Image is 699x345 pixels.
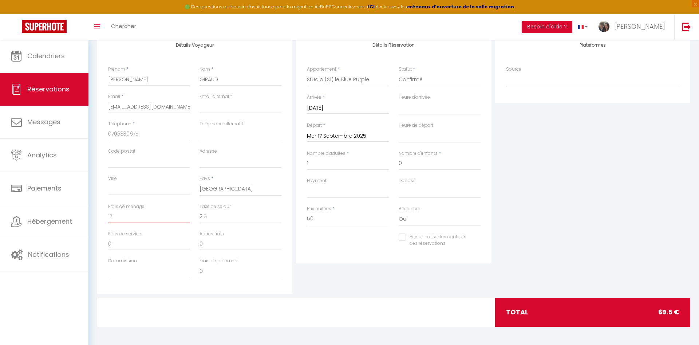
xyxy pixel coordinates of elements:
[108,43,281,48] h4: Détails Voyageur
[522,21,572,33] button: Besoin d'aide ?
[307,122,322,129] label: Départ
[200,175,210,182] label: Pays
[27,150,57,160] span: Analytics
[106,14,142,40] a: Chercher
[407,4,514,10] a: créneaux d'ouverture de la salle migration
[599,21,609,32] img: ...
[27,184,62,193] span: Paiements
[399,94,430,101] label: Heure d'arrivée
[6,3,28,25] button: Ouvrir le widget de chat LiveChat
[111,22,136,30] span: Chercher
[108,148,135,155] label: Code postal
[27,85,70,94] span: Réservations
[108,93,120,100] label: Email
[200,148,217,155] label: Adresse
[593,14,674,40] a: ... [PERSON_NAME]
[27,217,72,226] span: Hébergement
[200,231,224,238] label: Autres frais
[368,4,375,10] a: ICI
[399,150,438,157] label: Nombre d'enfants
[506,66,521,73] label: Source
[200,93,232,100] label: Email alternatif
[399,205,420,212] label: A relancer
[307,66,336,73] label: Appartement
[307,94,321,101] label: Arrivée
[495,298,690,326] div: total
[200,66,210,73] label: Nom
[200,203,231,210] label: Taxe de séjour
[28,250,69,259] span: Notifications
[682,22,691,31] img: logout
[658,307,679,317] span: 69.5 €
[307,43,480,48] h4: Détails Réservation
[399,122,433,129] label: Heure de départ
[108,258,137,264] label: Commission
[307,205,331,212] label: Prix nuitées
[108,175,117,182] label: Ville
[22,20,67,33] img: Super Booking
[200,258,239,264] label: Frais de paiement
[108,66,125,73] label: Prénom
[307,177,327,184] label: Payment
[108,121,131,128] label: Téléphone
[399,66,412,73] label: Statut
[108,231,141,238] label: Frais de service
[399,177,416,184] label: Deposit
[506,43,679,48] h4: Plateformes
[200,121,243,128] label: Téléphone alternatif
[27,51,65,60] span: Calendriers
[614,22,665,31] span: [PERSON_NAME]
[307,150,345,157] label: Nombre d'adultes
[27,117,60,126] span: Messages
[668,312,694,340] iframe: Chat
[108,203,145,210] label: Frais de ménage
